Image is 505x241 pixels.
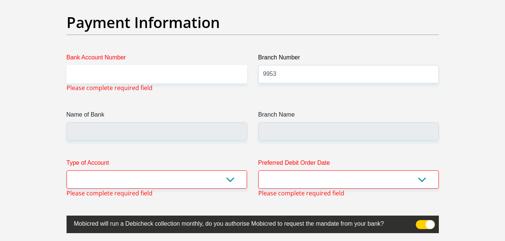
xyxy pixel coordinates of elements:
[67,216,401,230] label: Mobicred will run a Debicheck collection monthly, do you authorise Mobicred to request the mandat...
[67,189,153,198] span: Please complete required field
[67,158,247,170] label: Type of Account
[258,189,344,198] span: Please complete required field
[258,158,439,170] label: Preferred Debit Order Date
[258,53,439,65] label: Branch Number
[67,110,247,122] label: Name of Bank
[67,53,247,65] label: Bank Account Number
[258,110,439,122] label: Branch Name
[258,122,439,140] input: Branch Name
[67,83,153,92] span: Please complete required field
[67,122,247,140] input: Name of Bank
[258,65,439,83] input: Branch Number
[67,65,247,83] input: Bank Account Number
[67,13,439,31] h2: Payment Information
